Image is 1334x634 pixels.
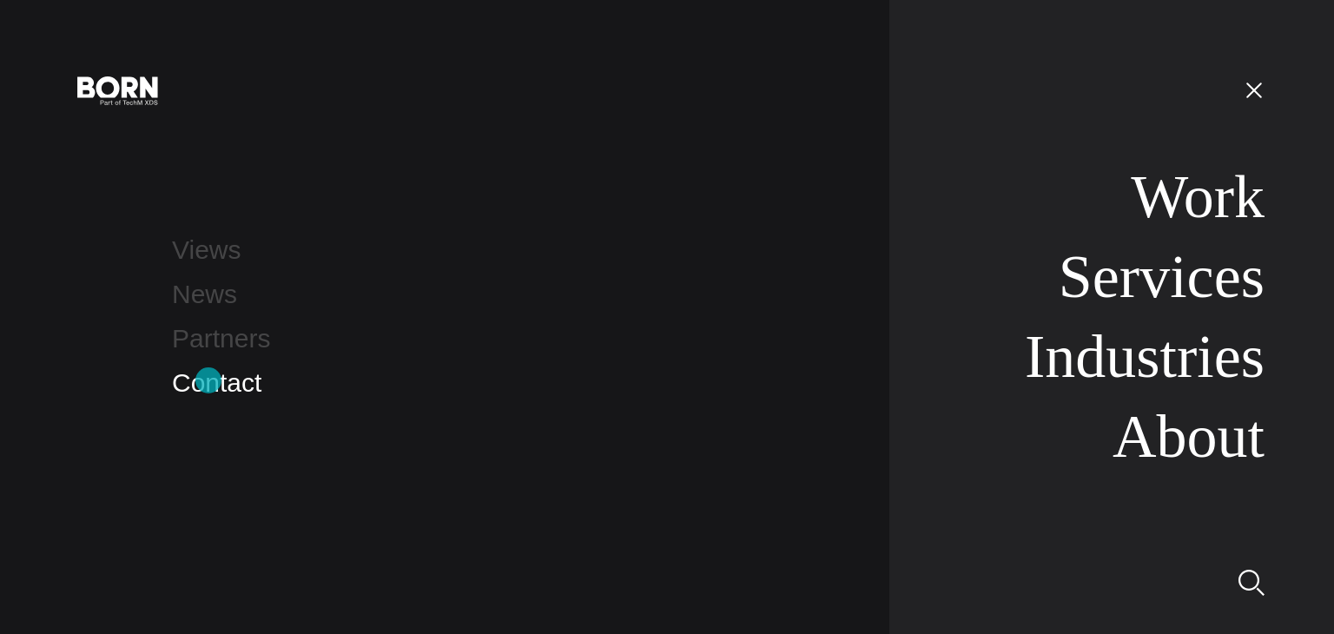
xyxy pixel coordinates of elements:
a: News [172,280,237,308]
button: Open [1233,71,1275,108]
a: Work [1131,163,1265,230]
a: Views [172,235,241,264]
a: Partners [172,324,270,353]
a: Industries [1025,323,1265,390]
a: Services [1059,243,1265,310]
img: Search [1238,570,1265,596]
a: About [1113,403,1265,470]
a: Contact [172,368,261,397]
